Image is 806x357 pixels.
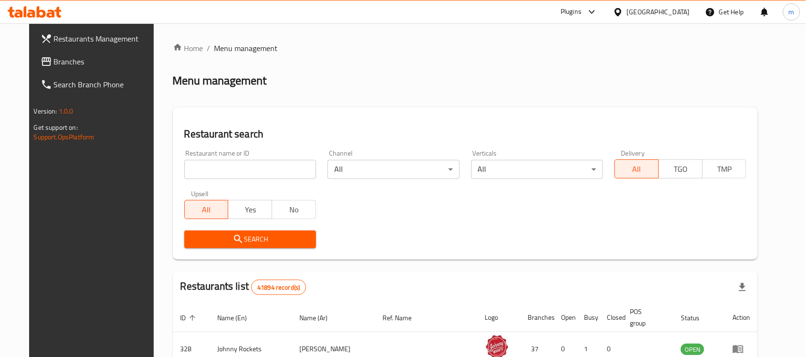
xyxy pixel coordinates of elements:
span: 1.0.0 [59,105,74,117]
h2: Menu management [173,73,267,88]
span: All [619,162,655,176]
span: All [189,203,225,217]
label: Upsell [191,190,209,197]
div: [GEOGRAPHIC_DATA] [627,7,690,17]
a: Support.OpsPlatform [34,131,95,143]
span: Status [681,312,712,324]
span: Restaurants Management [54,33,156,44]
th: Open [554,303,577,332]
a: Home [173,42,203,54]
span: 41894 record(s) [252,283,306,292]
span: Ref. Name [382,312,424,324]
button: No [272,200,316,219]
th: Busy [577,303,600,332]
span: Version: [34,105,57,117]
button: TMP [702,159,747,178]
span: TMP [707,162,743,176]
h2: Restaurant search [184,127,747,141]
span: Branches [54,56,156,67]
span: No [276,203,312,217]
span: Name (Ar) [299,312,340,324]
span: Search [192,233,308,245]
span: Name (En) [218,312,260,324]
span: POS group [630,306,662,329]
span: m [789,7,795,17]
div: Menu [732,343,750,355]
span: OPEN [681,344,704,355]
a: Restaurants Management [33,27,164,50]
div: Plugins [561,6,582,18]
a: Branches [33,50,164,73]
span: Menu management [214,42,278,54]
button: Yes [228,200,272,219]
input: Search for restaurant name or ID.. [184,160,316,179]
div: All [471,160,603,179]
nav: breadcrumb [173,42,758,54]
span: Get support on: [34,121,78,134]
label: Delivery [621,150,645,157]
span: Yes [232,203,268,217]
h2: Restaurants list [180,279,307,295]
th: Branches [520,303,554,332]
div: All [328,160,459,179]
button: Search [184,231,316,248]
button: All [615,159,659,178]
span: ID [180,312,199,324]
th: Action [725,303,758,332]
button: All [184,200,229,219]
span: Search Branch Phone [54,79,156,90]
a: Search Branch Phone [33,73,164,96]
th: Closed [600,303,623,332]
button: TGO [658,159,703,178]
div: Total records count [251,280,306,295]
span: TGO [663,162,699,176]
li: / [207,42,211,54]
th: Logo [477,303,520,332]
div: Export file [731,276,754,299]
